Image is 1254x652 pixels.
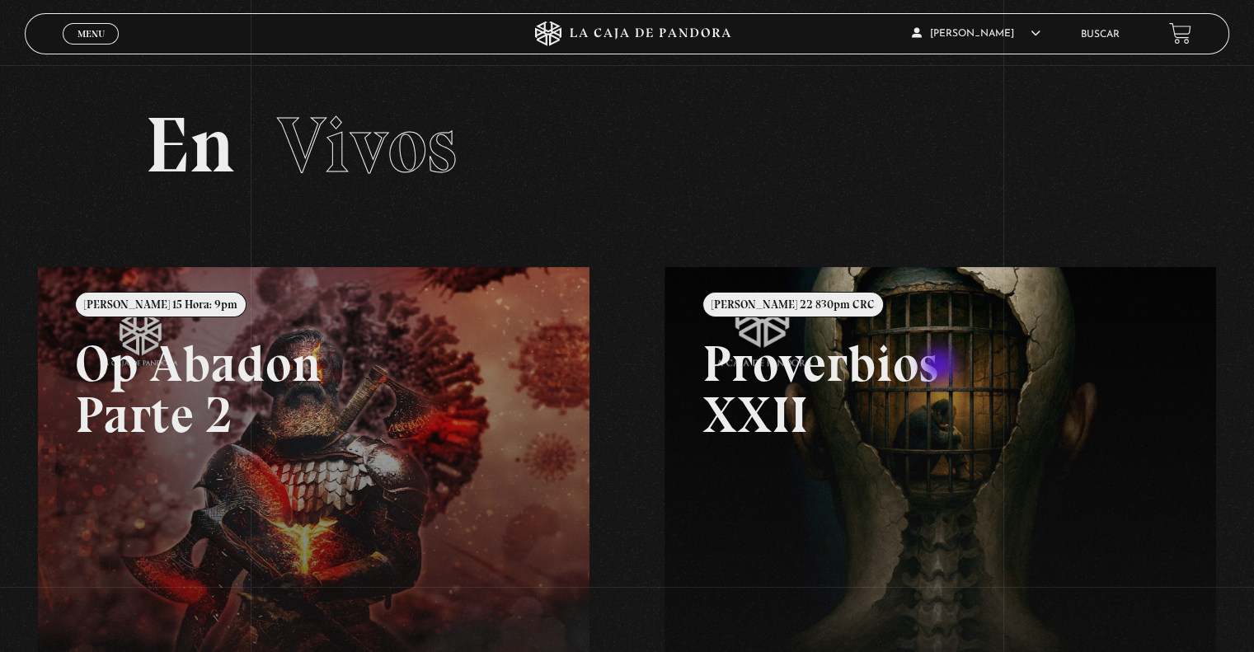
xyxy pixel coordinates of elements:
a: View your shopping cart [1169,22,1191,45]
span: Menu [77,29,105,39]
span: Vivos [277,98,457,192]
span: Cerrar [72,43,110,54]
span: [PERSON_NAME] [912,29,1040,39]
h2: En [145,106,1108,185]
a: Buscar [1081,30,1120,40]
